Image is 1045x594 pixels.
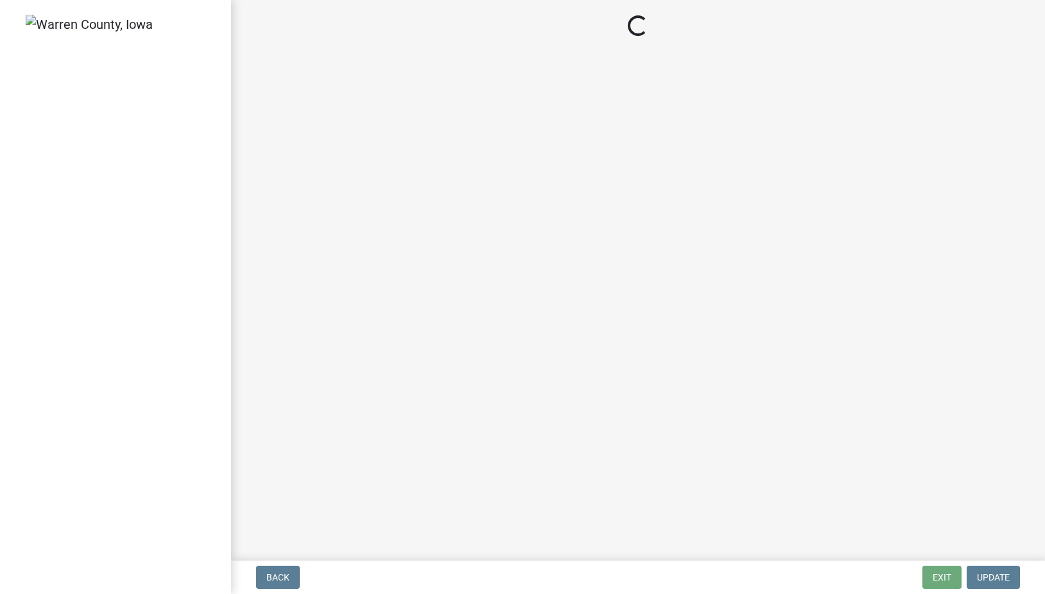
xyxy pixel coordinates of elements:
[266,572,289,582] span: Back
[967,566,1020,589] button: Update
[977,572,1010,582] span: Update
[26,15,153,34] img: Warren County, Iowa
[922,566,962,589] button: Exit
[256,566,300,589] button: Back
